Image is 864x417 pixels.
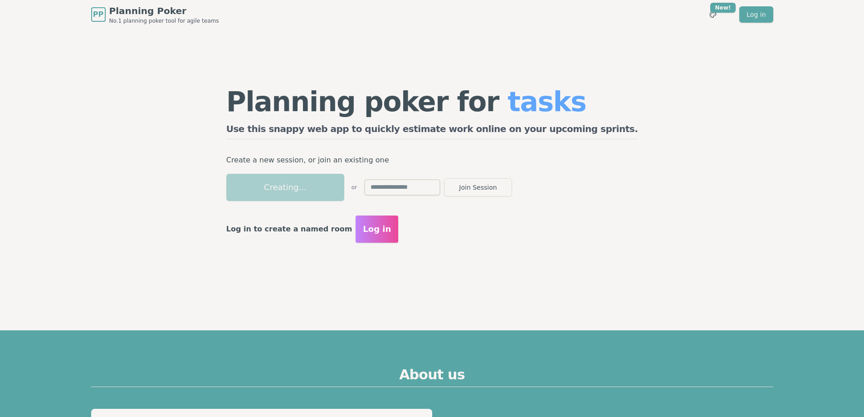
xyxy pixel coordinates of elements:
a: Log in [739,6,773,23]
button: Log in [356,216,398,243]
span: tasks [508,86,586,118]
span: or [351,184,357,191]
span: Log in [363,223,391,235]
p: Log in to create a named room [226,223,352,235]
span: No.1 planning poker tool for agile teams [109,17,219,25]
button: New! [705,6,721,23]
span: PP [93,9,103,20]
button: Join Session [444,178,512,196]
a: PPPlanning PokerNo.1 planning poker tool for agile teams [91,5,219,25]
h2: About us [91,367,773,387]
div: New! [710,3,736,13]
h2: Use this snappy web app to quickly estimate work online on your upcoming sprints. [226,123,638,139]
h1: Planning poker for [226,88,638,115]
span: Planning Poker [109,5,219,17]
p: Create a new session, or join an existing one [226,154,638,167]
